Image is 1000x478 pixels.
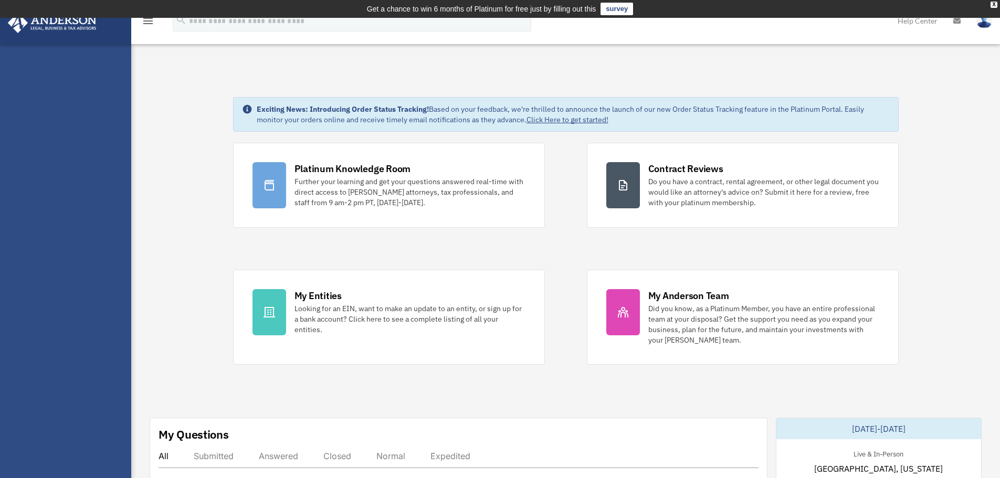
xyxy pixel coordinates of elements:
[430,451,470,461] div: Expedited
[991,2,997,8] div: close
[294,162,411,175] div: Platinum Knowledge Room
[5,13,100,33] img: Anderson Advisors Platinum Portal
[159,451,169,461] div: All
[648,162,723,175] div: Contract Reviews
[233,143,545,228] a: Platinum Knowledge Room Further your learning and get your questions answered real-time with dire...
[648,303,879,345] div: Did you know, as a Platinum Member, you have an entire professional team at your disposal? Get th...
[294,176,525,208] div: Further your learning and get your questions answered real-time with direct access to [PERSON_NAM...
[814,462,943,475] span: [GEOGRAPHIC_DATA], [US_STATE]
[587,143,899,228] a: Contract Reviews Do you have a contract, rental agreement, or other legal document you would like...
[142,18,154,27] a: menu
[159,427,229,442] div: My Questions
[194,451,234,461] div: Submitted
[845,448,912,459] div: Live & In-Person
[976,13,992,28] img: User Pic
[648,176,879,208] div: Do you have a contract, rental agreement, or other legal document you would like an attorney's ad...
[175,14,187,26] i: search
[648,289,729,302] div: My Anderson Team
[527,115,608,124] a: Click Here to get started!
[257,104,890,125] div: Based on your feedback, we're thrilled to announce the launch of our new Order Status Tracking fe...
[257,104,429,114] strong: Exciting News: Introducing Order Status Tracking!
[323,451,351,461] div: Closed
[776,418,981,439] div: [DATE]-[DATE]
[294,303,525,335] div: Looking for an EIN, want to make an update to an entity, or sign up for a bank account? Click her...
[587,270,899,365] a: My Anderson Team Did you know, as a Platinum Member, you have an entire professional team at your...
[294,289,342,302] div: My Entities
[259,451,298,461] div: Answered
[601,3,633,15] a: survey
[367,3,596,15] div: Get a chance to win 6 months of Platinum for free just by filling out this
[233,270,545,365] a: My Entities Looking for an EIN, want to make an update to an entity, or sign up for a bank accoun...
[142,15,154,27] i: menu
[376,451,405,461] div: Normal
